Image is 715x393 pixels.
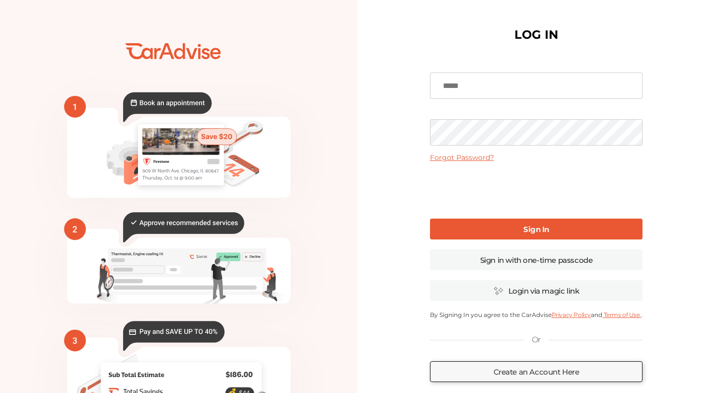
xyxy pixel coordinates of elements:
p: By Signing In you agree to the CarAdvise and . [430,311,643,318]
h1: LOG IN [514,30,558,40]
a: Sign in with one-time passcode [430,249,643,270]
a: Create an Account Here [430,361,643,382]
a: Forgot Password? [430,153,494,162]
img: magic_icon.32c66aac.svg [494,286,503,296]
a: Login via magic link [430,280,643,301]
iframe: reCAPTCHA [461,170,612,209]
p: Or [532,334,541,345]
a: Sign In [430,219,643,239]
b: Sign In [523,225,549,234]
a: Privacy Policy [552,311,591,318]
a: Terms of Use [602,311,641,318]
